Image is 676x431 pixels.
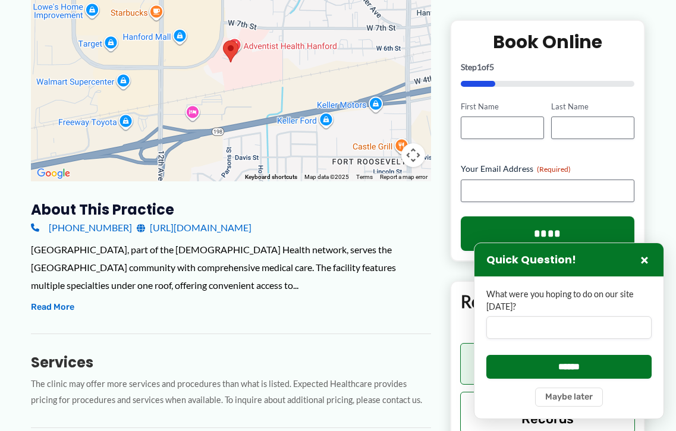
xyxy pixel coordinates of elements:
label: Your Email Address [461,163,634,175]
div: [GEOGRAPHIC_DATA], part of the [DEMOGRAPHIC_DATA] Health network, serves the [GEOGRAPHIC_DATA] co... [31,241,431,294]
button: Send orders and clinical documents [460,342,635,384]
label: Last Name [551,100,634,112]
span: Map data ©2025 [304,174,349,180]
a: [URL][DOMAIN_NAME] [137,219,251,237]
button: Keyboard shortcuts [245,173,297,181]
h2: Book Online [461,30,634,53]
button: Read More [31,300,74,314]
button: Close [637,253,652,267]
h3: About this practice [31,200,431,219]
h3: Services [31,353,431,372]
p: Referring Providers and Staff [460,291,635,334]
a: [PHONE_NUMBER] [31,219,132,237]
button: Map camera controls [401,143,425,167]
p: Step of [461,62,634,71]
span: (Required) [537,165,571,174]
span: 1 [477,61,482,71]
a: Open this area in Google Maps (opens a new window) [34,166,73,181]
label: What were you hoping to do on our site [DATE]? [486,288,652,313]
a: Terms (opens in new tab) [356,174,373,180]
label: First Name [461,100,544,112]
p: The clinic may offer more services and procedures than what is listed. Expected Healthcare provid... [31,376,431,408]
img: Google [34,166,73,181]
h3: Quick Question! [486,253,576,267]
a: Report a map error [380,174,427,180]
button: Maybe later [535,388,603,407]
span: 5 [489,61,494,71]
